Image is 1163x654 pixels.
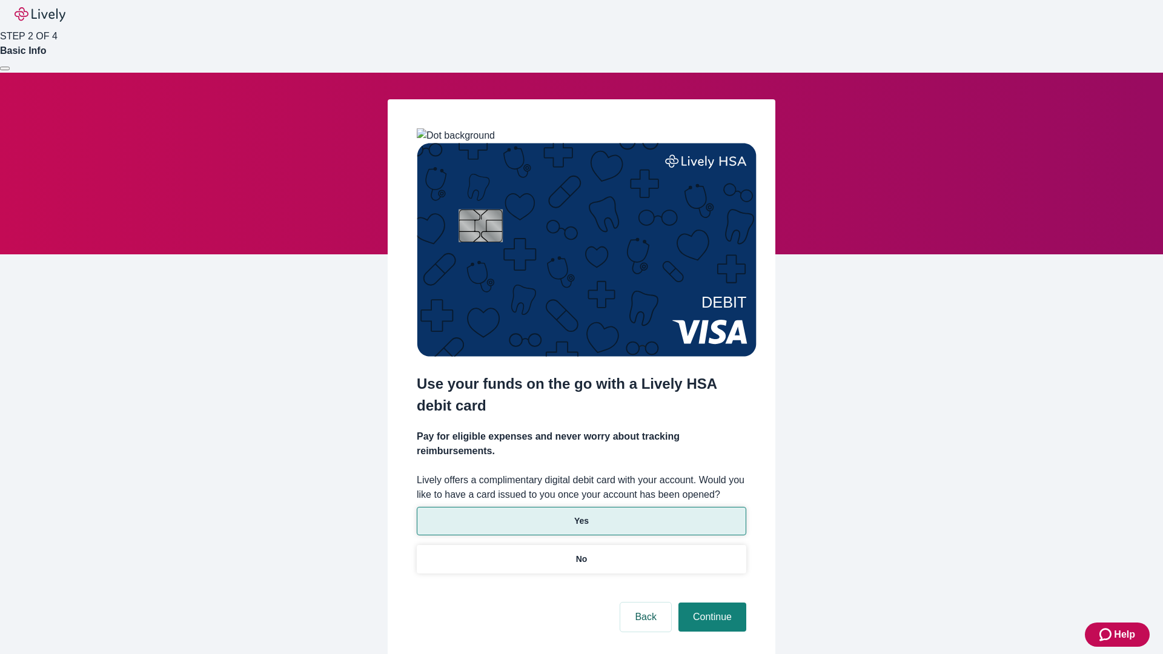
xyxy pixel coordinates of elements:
[1085,623,1150,647] button: Zendesk support iconHelp
[1114,627,1135,642] span: Help
[417,429,746,458] h4: Pay for eligible expenses and never worry about tracking reimbursements.
[576,553,588,566] p: No
[417,128,495,143] img: Dot background
[417,545,746,573] button: No
[417,473,746,502] label: Lively offers a complimentary digital debit card with your account. Would you like to have a card...
[417,373,746,417] h2: Use your funds on the go with a Lively HSA debit card
[574,515,589,527] p: Yes
[678,603,746,632] button: Continue
[620,603,671,632] button: Back
[15,7,65,22] img: Lively
[417,143,757,357] img: Debit card
[417,507,746,535] button: Yes
[1099,627,1114,642] svg: Zendesk support icon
